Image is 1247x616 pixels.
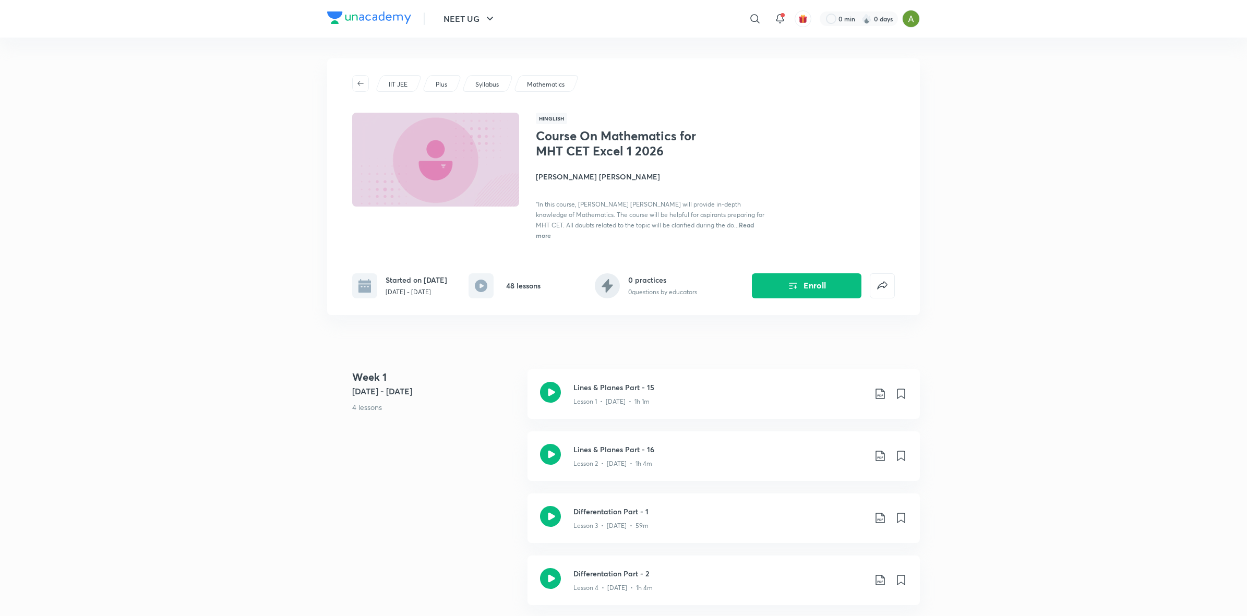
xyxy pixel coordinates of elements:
p: Lesson 2 • [DATE] • 1h 4m [573,459,652,468]
img: avatar [798,14,808,23]
a: Company Logo [327,11,411,27]
h6: 48 lessons [506,280,541,291]
a: IIT JEE [387,80,410,89]
h5: [DATE] - [DATE] [352,385,519,397]
a: Differentation Part - 1Lesson 3 • [DATE] • 59m [527,493,920,555]
button: NEET UG [437,8,502,29]
a: Plus [434,80,449,89]
img: Company Logo [327,11,411,24]
h3: Lines & Planes Part - 16 [573,444,866,455]
h3: Lines & Planes Part - 15 [573,382,866,393]
button: false [870,273,895,298]
p: Lesson 3 • [DATE] • 59m [573,521,649,530]
p: Lesson 1 • [DATE] • 1h 1m [573,397,650,406]
p: 4 lessons [352,402,519,413]
span: Read more [536,221,754,239]
a: Syllabus [474,80,501,89]
h4: [PERSON_NAME] [PERSON_NAME] [536,171,770,182]
p: Mathematics [527,80,565,89]
h6: 0 practices [628,274,697,285]
img: Ajay A [902,10,920,28]
h3: Differentation Part - 1 [573,506,866,517]
span: "In this course, [PERSON_NAME] [PERSON_NAME] will provide in-depth knowledge of Mathematics. The ... [536,200,764,229]
a: Lines & Planes Part - 15Lesson 1 • [DATE] • 1h 1m [527,369,920,431]
p: 0 questions by educators [628,287,697,297]
a: Mathematics [525,80,567,89]
button: avatar [795,10,811,27]
span: Hinglish [536,113,567,124]
a: Lines & Planes Part - 16Lesson 2 • [DATE] • 1h 4m [527,431,920,493]
h4: Week 1 [352,369,519,385]
p: Syllabus [475,80,499,89]
img: Thumbnail [351,112,521,208]
h1: Course On Mathematics for MHT CET Excel 1 2026 [536,128,706,159]
p: [DATE] - [DATE] [386,287,447,297]
p: IIT JEE [389,80,407,89]
h3: Differentation Part - 2 [573,568,866,579]
p: Plus [436,80,447,89]
img: streak [861,14,872,24]
button: Enroll [752,273,861,298]
p: Lesson 4 • [DATE] • 1h 4m [573,583,653,593]
h6: Started on [DATE] [386,274,447,285]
